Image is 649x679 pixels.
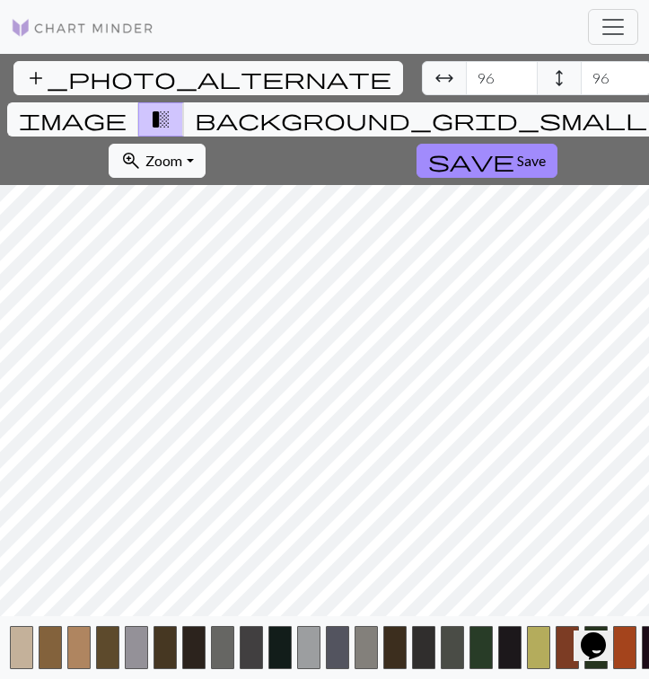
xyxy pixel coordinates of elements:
span: add_photo_alternate [25,66,391,91]
button: Save [417,144,557,178]
span: height [548,66,570,91]
span: Save [517,152,546,169]
iframe: chat widget [574,607,631,661]
span: save [428,148,514,173]
button: Zoom [109,144,205,178]
img: Logo [11,17,154,39]
span: Zoom [145,152,182,169]
span: transition_fade [150,107,171,132]
button: Toggle navigation [588,9,638,45]
span: background_grid_small [195,107,647,132]
span: arrow_range [434,66,455,91]
span: image [19,107,127,132]
span: zoom_in [120,148,142,173]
